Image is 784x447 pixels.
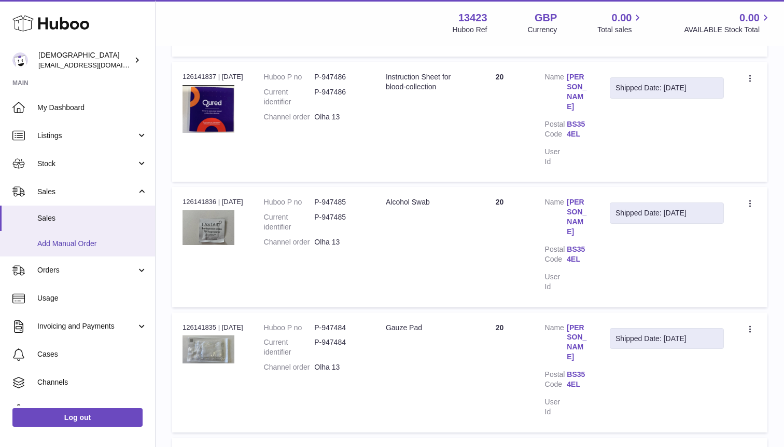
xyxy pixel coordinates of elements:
div: Instruction Sheet for blood-collection [386,72,455,92]
dt: Name [545,323,567,365]
td: 20 [465,187,535,307]
td: 20 [465,62,535,182]
dd: P-947486 [314,87,365,107]
span: Orders [37,265,136,275]
dd: P-947486 [314,72,365,82]
dt: Current identifier [264,212,315,232]
span: Stock [37,159,136,169]
dt: Huboo P no [264,197,315,207]
dt: Current identifier [264,87,315,107]
strong: 13423 [458,11,487,25]
a: 0.00 AVAILABLE Stock Total [684,11,772,35]
img: 1707604380.png [183,210,234,245]
div: Currency [528,25,557,35]
div: 126141837 | [DATE] [183,72,243,82]
dt: Huboo P no [264,323,315,333]
span: 0.00 [612,11,632,25]
span: Cases [37,349,147,359]
a: BS35 4EL [567,245,589,264]
dd: P-947485 [314,212,365,232]
dt: User Id [545,272,567,292]
span: Add Manual Order [37,239,147,249]
dd: Olha 13 [314,112,365,122]
span: Usage [37,293,147,303]
td: 20 [465,313,535,432]
div: 126141835 | [DATE] [183,323,243,332]
span: Sales [37,187,136,197]
div: Shipped Date: [DATE] [615,334,718,344]
dt: Huboo P no [264,72,315,82]
span: Sales [37,213,147,223]
a: [PERSON_NAME] [567,72,589,112]
a: BS35 4EL [567,370,589,389]
span: [EMAIL_ADDRESS][DOMAIN_NAME] [38,61,152,69]
dd: Olha 13 [314,362,365,372]
span: Invoicing and Payments [37,321,136,331]
dd: P-947485 [314,197,365,207]
dd: Olha 13 [314,237,365,247]
div: Shipped Date: [DATE] [615,83,718,93]
dt: Name [545,72,567,114]
dd: P-947484 [314,323,365,333]
div: Gauze Pad [386,323,455,333]
span: Total sales [597,25,643,35]
a: 0.00 Total sales [597,11,643,35]
dt: Postal Code [545,119,567,142]
a: [PERSON_NAME] [567,197,589,237]
a: BS35 4EL [567,119,589,139]
dt: Channel order [264,237,315,247]
dt: Channel order [264,112,315,122]
div: Huboo Ref [453,25,487,35]
span: AVAILABLE Stock Total [684,25,772,35]
dt: User Id [545,397,567,417]
div: [DEMOGRAPHIC_DATA] [38,50,132,70]
span: My Dashboard [37,103,147,113]
div: 126141836 | [DATE] [183,197,243,207]
div: Alcohol Swab [386,197,455,207]
a: [PERSON_NAME] [567,323,589,362]
dt: Postal Code [545,370,567,392]
span: 0.00 [739,11,760,25]
img: olgazyuz@outlook.com [12,52,28,68]
dt: Current identifier [264,337,315,357]
span: Channels [37,377,147,387]
dt: Channel order [264,362,315,372]
strong: GBP [535,11,557,25]
span: Listings [37,131,136,141]
div: Shipped Date: [DATE] [615,208,718,218]
a: Log out [12,408,143,427]
img: 1707604251.png [183,335,234,363]
dd: P-947484 [314,337,365,357]
dt: Name [545,197,567,239]
img: 1707604502.png [183,85,234,133]
dt: User Id [545,147,567,167]
dt: Postal Code [545,245,567,267]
